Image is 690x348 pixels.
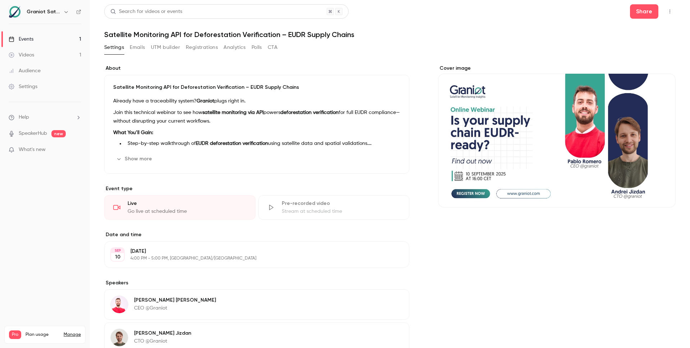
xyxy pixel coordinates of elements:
span: Plan usage [26,332,59,338]
label: Cover image [438,65,676,72]
button: Share [630,4,658,19]
p: 10 [115,253,120,261]
div: Events [9,36,33,43]
li: Step-by-step walkthrough of using satellite data and spatial validations. [125,140,400,147]
li: help-dropdown-opener [9,114,81,121]
button: Emails [130,42,145,53]
strong: Graniot [197,99,214,104]
label: Date and time [104,231,409,238]
p: CEO @Graniot [134,304,216,312]
section: Cover image [438,65,676,207]
div: Pablo Romero Díaz[PERSON_NAME] [PERSON_NAME]CEO @Graniot [104,289,409,320]
div: SEP [111,248,124,253]
span: Pro [9,330,21,339]
p: Already have a traceability system? plugs right in. [113,97,400,105]
div: Live [128,200,247,207]
button: Settings [104,42,124,53]
span: Help [19,114,29,121]
div: Go live at scheduled time [128,208,247,215]
img: Pablo Romero Díaz [111,296,128,313]
div: Pre-recorded video [282,200,401,207]
strong: EUDR deforestation verification [196,141,268,146]
button: UTM builder [151,42,180,53]
a: SpeakerHub [19,130,47,137]
button: Registrations [186,42,218,53]
label: About [104,65,409,72]
strong: satellite monitoring via API [202,110,263,115]
div: LiveGo live at scheduled time [104,195,256,220]
img: Graniot Satellite Technologies SL [9,6,20,18]
img: Andrei Jizdan [111,329,128,346]
p: CTO @Graniot [134,338,191,345]
span: What's new [19,146,46,154]
button: CTA [268,42,277,53]
button: Polls [252,42,262,53]
h6: Graniot Satellite Technologies SL [27,8,60,15]
p: Join this technical webinar to see how powers for full EUDR compliance—without disrupting your cu... [113,108,400,125]
p: Event type [104,185,409,192]
p: [DATE] [130,248,371,255]
div: Pre-recorded videoStream at scheduled time [258,195,410,220]
strong: What You’ll Gain: [113,130,153,135]
h1: Satellite Monitoring API for Deforestation Verification – EUDR Supply Chains [104,30,676,39]
div: Search for videos or events [110,8,182,15]
strong: deforestation verification [280,110,339,115]
button: Show more [113,153,156,165]
p: [PERSON_NAME] Jizdan [134,330,191,337]
span: new [51,130,66,137]
button: Analytics [224,42,246,53]
label: Speakers [104,279,409,287]
div: Videos [9,51,34,59]
p: [PERSON_NAME] [PERSON_NAME] [134,297,216,304]
a: Manage [64,332,81,338]
p: 4:00 PM - 5:00 PM, [GEOGRAPHIC_DATA]/[GEOGRAPHIC_DATA] [130,256,371,261]
div: Stream at scheduled time [282,208,401,215]
div: Settings [9,83,37,90]
div: Audience [9,67,41,74]
p: Satellite Monitoring API for Deforestation Verification – EUDR Supply Chains [113,84,400,91]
